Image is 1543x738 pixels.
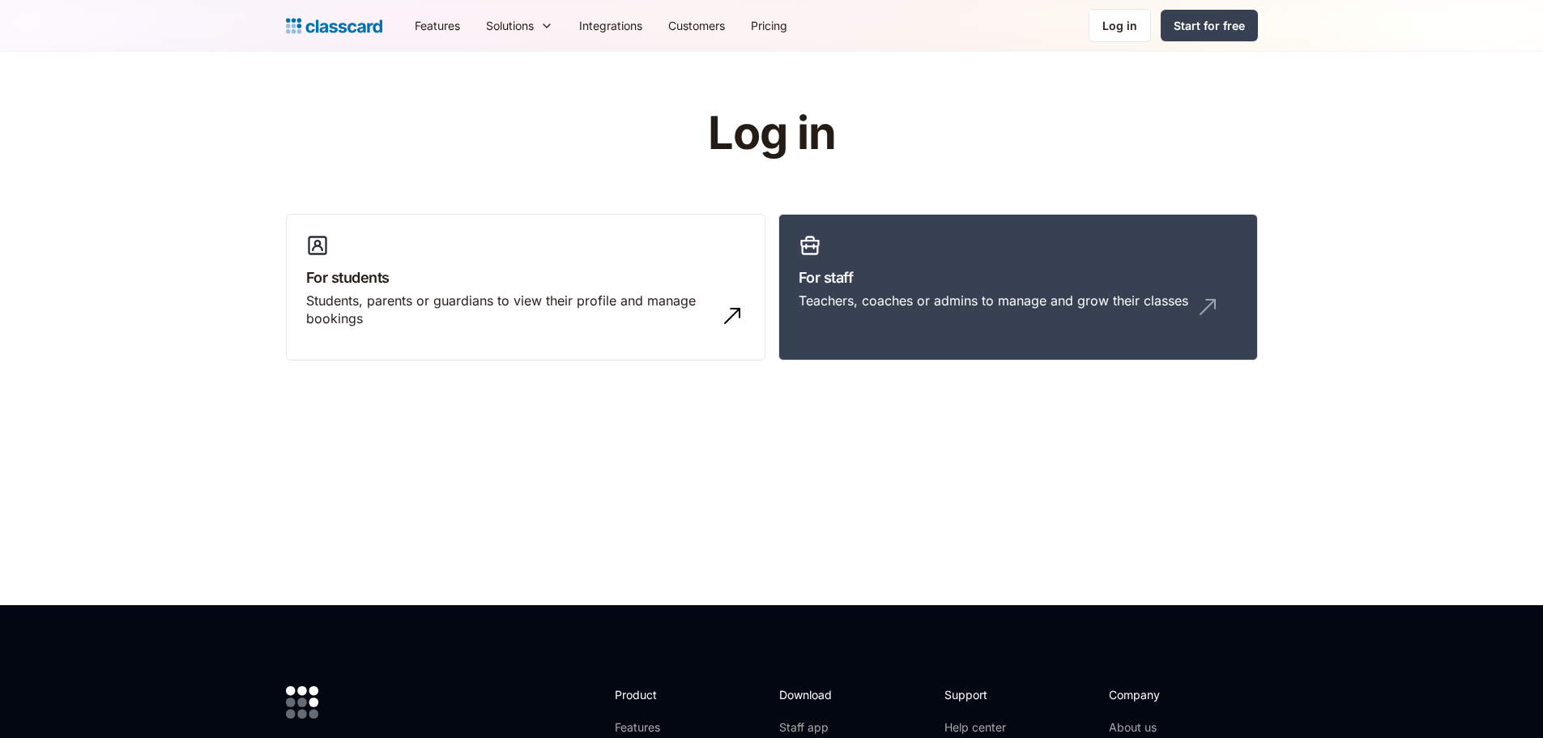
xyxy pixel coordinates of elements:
[486,17,534,34] div: Solutions
[778,214,1258,361] a: For staffTeachers, coaches or admins to manage and grow their classes
[473,7,566,44] div: Solutions
[306,267,745,288] h3: For students
[799,267,1238,288] h3: For staff
[615,719,701,736] a: Features
[1102,17,1137,34] div: Log in
[738,7,800,44] a: Pricing
[779,719,846,736] a: Staff app
[402,7,473,44] a: Features
[655,7,738,44] a: Customers
[799,292,1188,309] div: Teachers, coaches or admins to manage and grow their classes
[779,686,846,703] h2: Download
[1109,719,1217,736] a: About us
[566,7,655,44] a: Integrations
[1089,9,1151,42] a: Log in
[615,686,701,703] h2: Product
[514,109,1029,159] h1: Log in
[944,719,1010,736] a: Help center
[306,292,713,328] div: Students, parents or guardians to view their profile and manage bookings
[1161,10,1258,41] a: Start for free
[286,15,382,37] a: Logo
[1174,17,1245,34] div: Start for free
[944,686,1010,703] h2: Support
[1109,686,1217,703] h2: Company
[286,214,765,361] a: For studentsStudents, parents or guardians to view their profile and manage bookings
